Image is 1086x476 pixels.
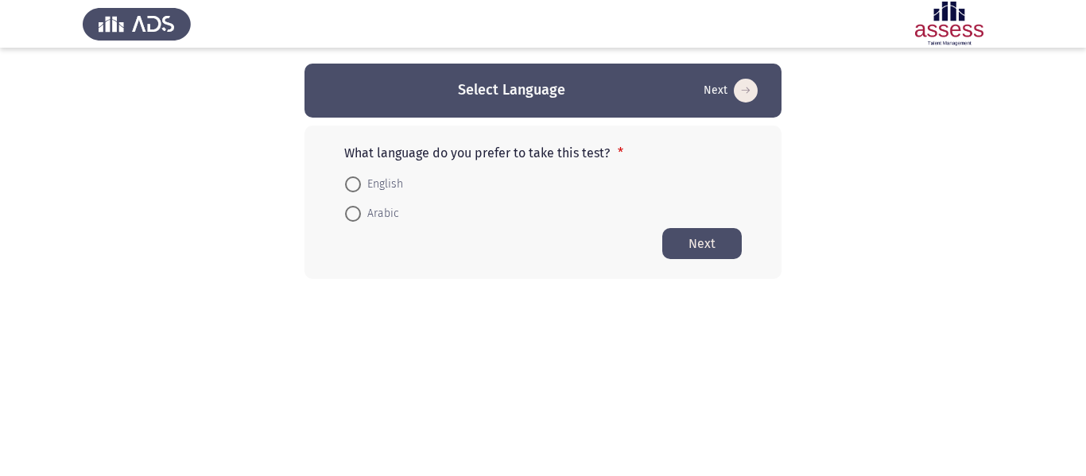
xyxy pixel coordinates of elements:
[361,204,399,223] span: Arabic
[344,145,742,161] p: What language do you prefer to take this test?
[662,228,742,259] button: Start assessment
[83,2,191,46] img: Assess Talent Management logo
[361,175,403,194] span: English
[458,80,565,100] h3: Select Language
[699,78,762,103] button: Start assessment
[895,2,1003,46] img: Assessment logo of Development Assessment R1 (EN/AR)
